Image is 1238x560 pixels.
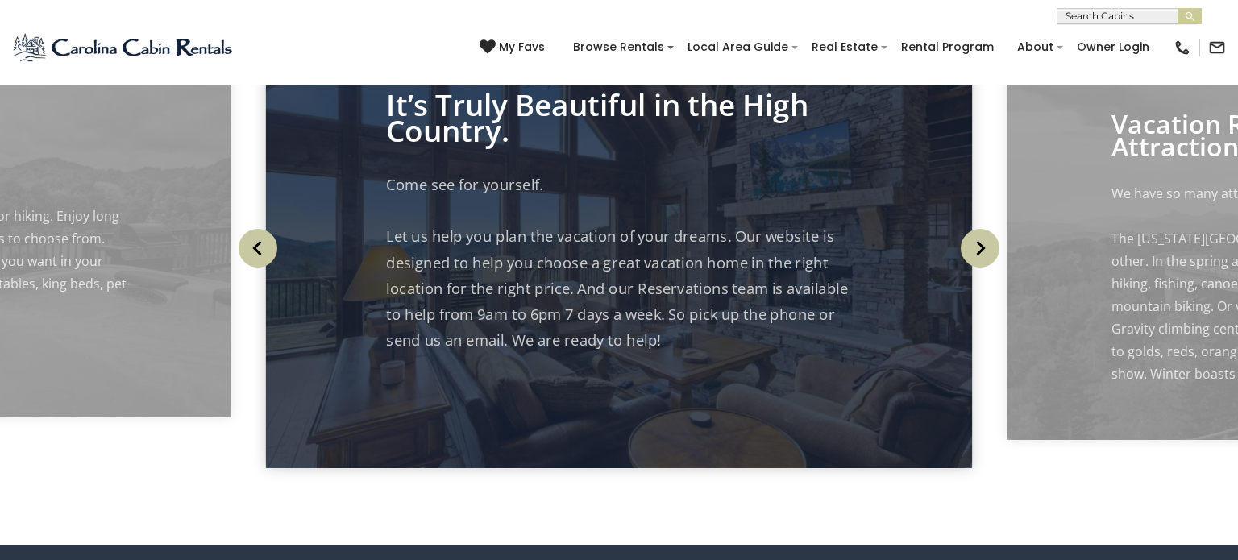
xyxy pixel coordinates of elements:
[679,35,796,60] a: Local Area Guide
[893,35,1002,60] a: Rental Program
[804,35,886,60] a: Real Estate
[1174,39,1191,56] img: phone-regular-black.png
[565,35,672,60] a: Browse Rentals
[1069,35,1157,60] a: Owner Login
[1208,39,1226,56] img: mail-regular-black.png
[231,212,284,284] button: Previous
[961,229,999,268] img: arrow
[480,39,549,56] a: My Favs
[12,31,235,64] img: Blue-2.png
[954,212,1007,284] button: Next
[1009,35,1061,60] a: About
[499,39,545,56] span: My Favs
[387,92,852,143] p: It’s Truly Beautiful in the High Country.
[239,229,277,268] img: arrow
[387,172,852,353] p: Come see for yourself. Let us help you plan the vacation of your dreams. Our website is designed ...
